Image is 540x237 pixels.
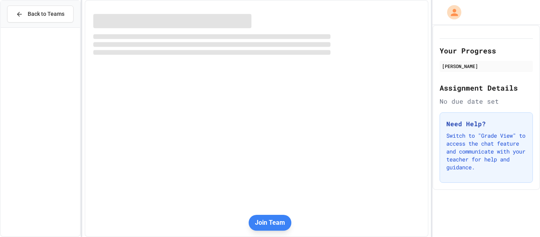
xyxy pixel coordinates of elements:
div: [PERSON_NAME] [442,63,531,70]
button: Back to Teams [7,6,74,23]
h2: Assignment Details [440,82,533,93]
button: Join Team [249,215,291,231]
div: My Account [439,3,463,21]
span: Back to Teams [28,10,64,18]
h3: Need Help? [446,119,526,129]
div: No due date set [440,97,533,106]
iframe: chat widget [474,171,532,205]
iframe: chat widget [507,205,532,229]
h2: Your Progress [440,45,533,56]
p: Switch to "Grade View" to access the chat feature and communicate with your teacher for help and ... [446,132,526,171]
